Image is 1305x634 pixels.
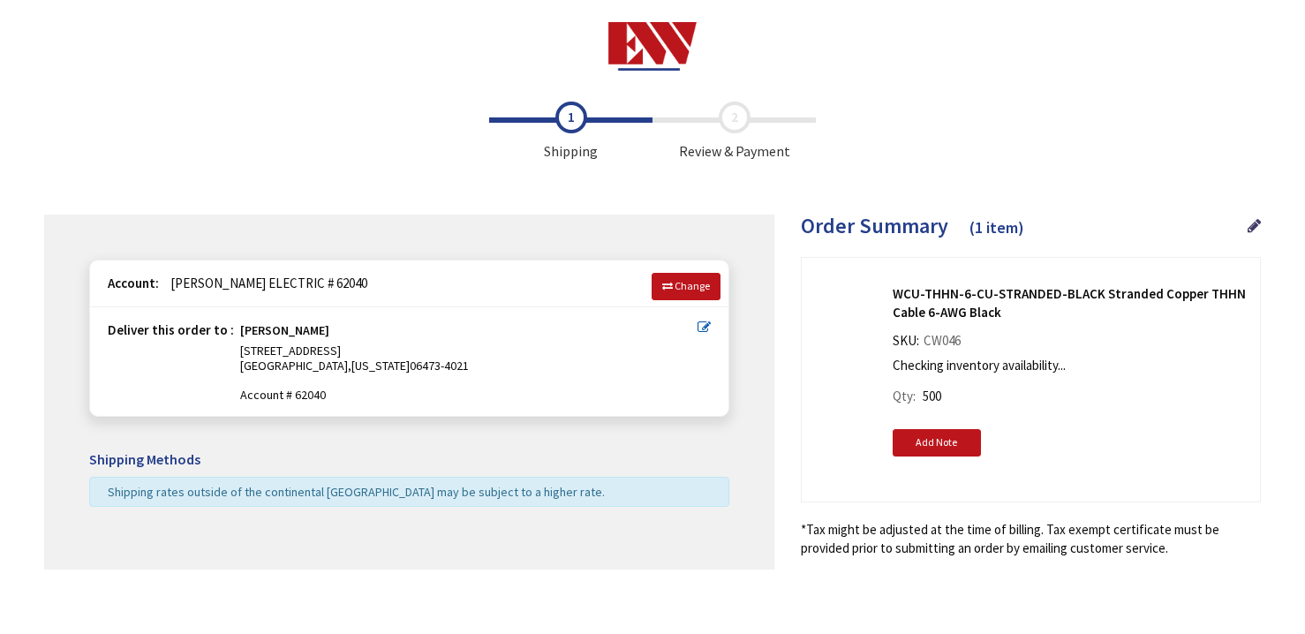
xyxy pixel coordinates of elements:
[801,520,1261,558] : *Tax might be adjusted at the time of billing. Tax exempt certificate must be provided prior to s...
[240,388,698,403] span: Account # 62040
[351,358,410,374] span: [US_STATE]
[162,275,367,291] span: [PERSON_NAME] ELECTRIC # 62040
[489,102,652,162] span: Shipping
[410,358,469,374] span: 06473-4021
[893,356,1238,374] p: Checking inventory availability...
[608,22,698,71] img: Electrical Wholesalers, Inc.
[652,102,816,162] span: Review & Payment
[893,284,1247,322] strong: WCU-THHN-6-CU-STRANDED-BLACK Stranded Copper THHN Cable 6-AWG Black
[240,323,329,343] strong: [PERSON_NAME]
[919,332,965,349] span: CW046
[240,358,351,374] span: [GEOGRAPHIC_DATA],
[969,217,1024,238] span: (1 item)
[108,484,605,500] span: Shipping rates outside of the continental [GEOGRAPHIC_DATA] may be subject to a higher rate.
[89,452,729,468] h5: Shipping Methods
[240,343,341,359] span: [STREET_ADDRESS]
[893,331,965,356] div: SKU:
[108,321,234,338] strong: Deliver this order to :
[923,388,941,404] span: 500
[893,388,913,404] span: Qty
[675,279,710,292] span: Change
[801,212,948,239] span: Order Summary
[652,273,720,299] a: Change
[108,275,159,291] strong: Account:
